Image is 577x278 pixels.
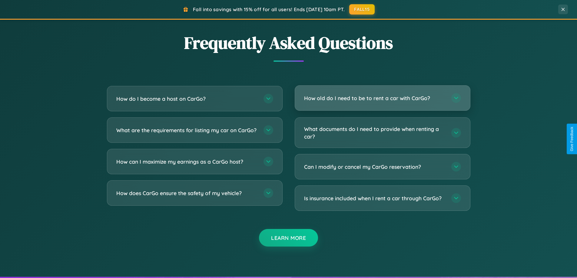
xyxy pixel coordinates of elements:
h3: Is insurance included when I rent a car through CarGo? [304,195,445,202]
button: Learn More [259,229,318,247]
div: Give Feedback [570,127,574,151]
button: FALL15 [349,4,375,15]
h3: Can I modify or cancel my CarGo reservation? [304,163,445,171]
h3: How can I maximize my earnings as a CarGo host? [116,158,257,165]
h3: How do I become a host on CarGo? [116,95,257,103]
h3: What are the requirements for listing my car on CarGo? [116,126,257,134]
h2: Frequently Asked Questions [107,31,470,54]
h3: What documents do I need to provide when renting a car? [304,125,445,140]
h3: How does CarGo ensure the safety of my vehicle? [116,189,257,197]
span: Fall into savings with 15% off for all users! Ends [DATE] 10am PT. [193,6,345,12]
h3: How old do I need to be to rent a car with CarGo? [304,94,445,102]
